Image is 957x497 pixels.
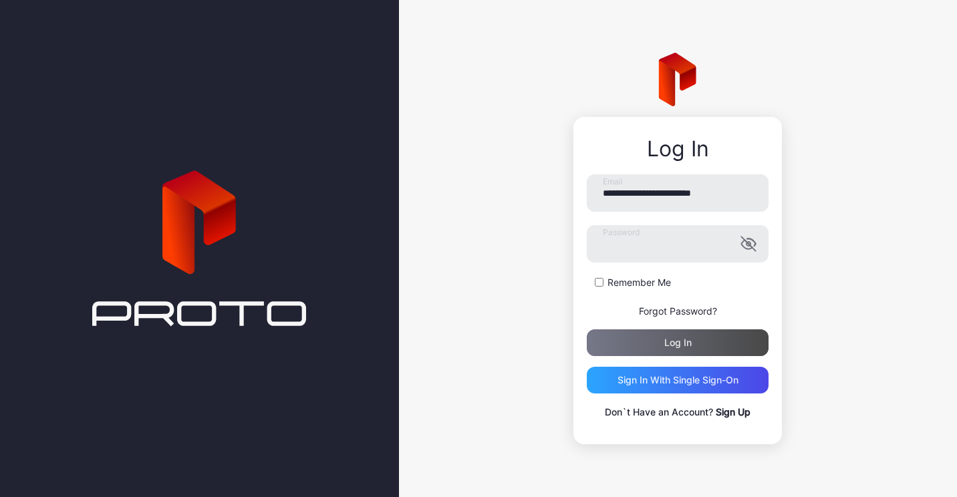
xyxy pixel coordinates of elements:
[587,404,769,420] p: Don`t Have an Account?
[587,367,769,393] button: Sign in With Single Sign-On
[587,329,769,356] button: Log in
[664,337,692,348] div: Log in
[716,406,750,418] a: Sign Up
[618,375,738,385] div: Sign in With Single Sign-On
[639,305,717,317] a: Forgot Password?
[587,174,769,212] input: Email
[740,236,757,252] button: Password
[587,225,769,263] input: Password
[607,276,671,289] label: Remember Me
[587,137,769,161] div: Log In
